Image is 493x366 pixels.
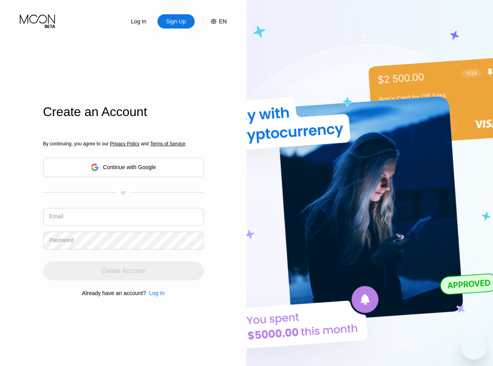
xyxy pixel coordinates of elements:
div: Log In [149,290,165,296]
div: EN [203,14,227,29]
div: Log In [120,14,157,29]
div: EN [219,18,227,25]
span: and [140,141,150,147]
iframe: Button to launch messaging window [461,334,487,360]
div: Sign Up [165,17,187,25]
div: Log In [146,290,165,296]
div: Create an Account [43,105,204,119]
div: or [121,190,125,195]
div: By continuing, you agree to our [43,141,204,147]
div: Continue with Google [103,164,156,170]
div: Continue with Google [43,158,204,177]
div: Sign Up [157,14,195,29]
div: Password [49,237,74,243]
div: Log In [130,17,147,25]
span: Terms of Service [150,141,185,147]
div: Already have an account? [82,290,146,296]
div: Email [49,213,63,219]
span: Privacy Policy [110,141,140,147]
